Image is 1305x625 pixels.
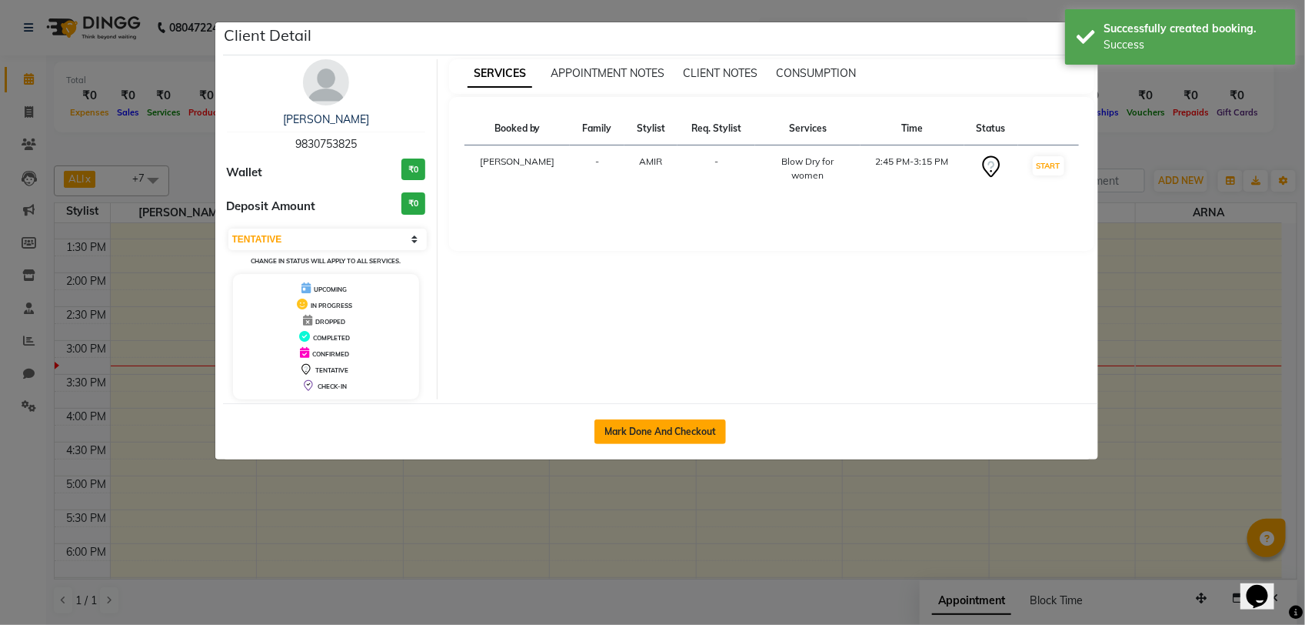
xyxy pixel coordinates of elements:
[401,192,425,215] h3: ₹0
[861,145,964,192] td: 2:45 PM-3:15 PM
[315,318,345,326] span: DROPPED
[570,145,624,192] td: -
[401,159,425,181] h3: ₹0
[551,66,664,80] span: APPOINTMENT NOTES
[677,145,755,192] td: -
[639,155,662,167] span: AMIR
[311,302,352,309] span: IN PROGRESS
[624,112,677,145] th: Stylist
[1104,21,1284,37] div: Successfully created booking.
[570,112,624,145] th: Family
[861,112,964,145] th: Time
[318,383,347,390] span: CHECK-IN
[464,145,570,192] td: [PERSON_NAME]
[1033,156,1064,175] button: START
[313,334,350,342] span: COMPLETED
[468,60,532,88] span: SERVICES
[764,155,851,182] div: Blow Dry for women
[964,112,1018,145] th: Status
[776,66,856,80] span: CONSUMPTION
[312,350,349,358] span: CONFIRMED
[1104,37,1284,53] div: Success
[251,257,401,265] small: Change in status will apply to all services.
[1240,563,1290,610] iframe: chat widget
[594,419,726,444] button: Mark Done And Checkout
[225,24,312,47] h5: Client Detail
[227,164,263,182] span: Wallet
[464,112,570,145] th: Booked by
[227,198,316,216] span: Deposit Amount
[755,112,860,145] th: Services
[315,366,348,374] span: TENTATIVE
[283,112,369,126] a: [PERSON_NAME]
[303,59,349,105] img: avatar
[677,112,755,145] th: Req. Stylist
[295,137,357,151] span: 9830753825
[683,66,757,80] span: CLIENT NOTES
[314,286,347,293] span: UPCOMING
